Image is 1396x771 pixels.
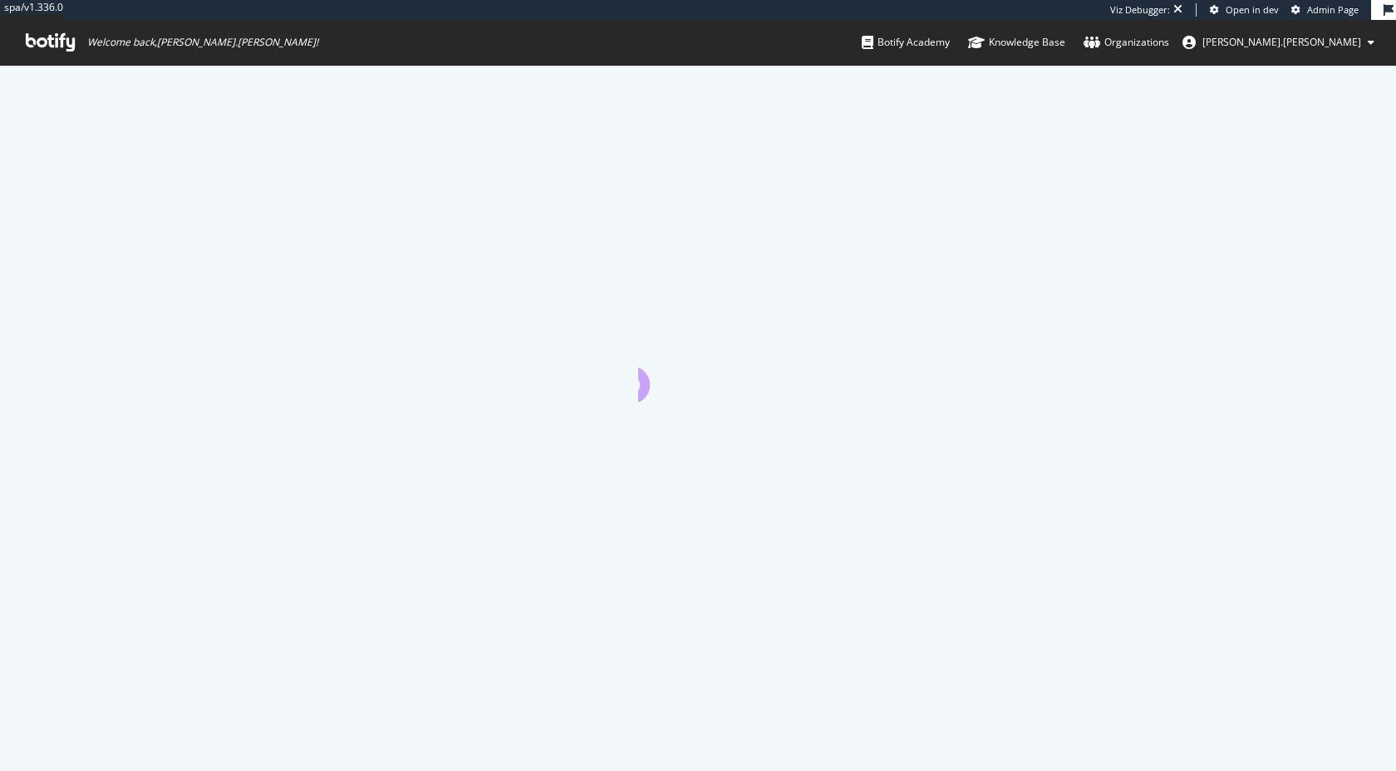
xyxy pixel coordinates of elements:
[862,34,950,51] div: Botify Academy
[1084,20,1169,65] a: Organizations
[87,36,318,49] span: Welcome back, [PERSON_NAME].[PERSON_NAME] !
[1169,29,1388,56] button: [PERSON_NAME].[PERSON_NAME]
[1210,3,1279,17] a: Open in dev
[862,20,950,65] a: Botify Academy
[968,34,1065,51] div: Knowledge Base
[1202,35,1361,49] span: heidi.noonan
[1226,3,1279,16] span: Open in dev
[1307,3,1359,16] span: Admin Page
[968,20,1065,65] a: Knowledge Base
[1084,34,1169,51] div: Organizations
[1291,3,1359,17] a: Admin Page
[1110,3,1170,17] div: Viz Debugger:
